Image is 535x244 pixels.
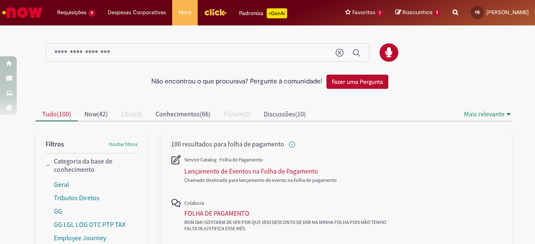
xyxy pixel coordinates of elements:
[475,10,480,15] span: FB
[204,6,227,18] img: click_logo_yellow_360x200.png
[267,8,287,18] p: +GenAi
[352,8,375,17] span: Favoritos
[1,4,44,21] img: ServiceNow
[178,8,191,17] span: More
[239,8,287,18] div: Padroniza
[434,9,440,17] span: 1
[395,9,440,17] a: Rascunhos
[326,75,388,89] button: Fazer uma Pergunta
[57,8,87,17] span: Requisições
[487,9,529,16] span: [PERSON_NAME]
[108,8,166,17] span: Despesas Corporativas
[151,78,322,86] h2: Não encontrou o que procurava? Pergunte à comunidade!
[377,10,383,17] span: 1
[403,8,433,16] span: Rascunhos
[88,10,95,17] span: 9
